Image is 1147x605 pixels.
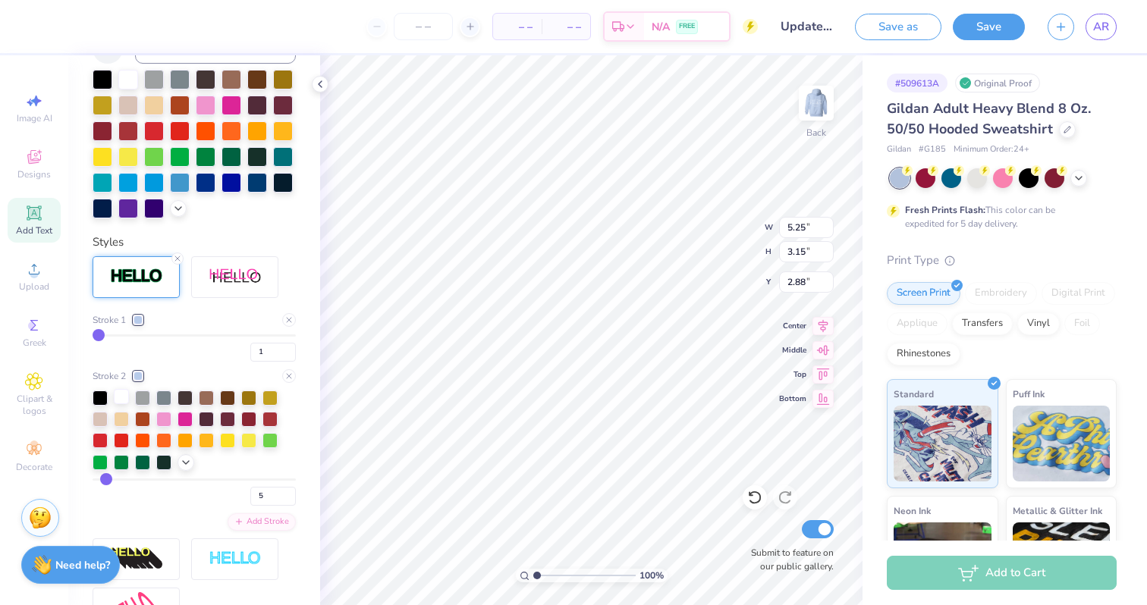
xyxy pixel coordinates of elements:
[894,406,991,481] img: Standard
[855,14,941,40] button: Save as
[953,14,1025,40] button: Save
[1093,18,1109,36] span: AR
[954,143,1029,156] span: Minimum Order: 24 +
[779,369,806,380] span: Top
[394,13,453,40] input: – –
[679,21,695,32] span: FREE
[905,204,985,216] strong: Fresh Prints Flash:
[894,503,931,519] span: Neon Ink
[769,11,844,42] input: Untitled Design
[887,74,947,92] div: # 509613A
[801,88,831,118] img: Back
[894,522,991,598] img: Neon Ink
[93,313,126,327] span: Stroke 1
[17,168,51,180] span: Designs
[955,74,1040,92] div: Original Proof
[110,547,163,571] img: 3d Illusion
[1064,312,1100,335] div: Foil
[551,19,581,35] span: – –
[887,252,1117,269] div: Print Type
[502,19,533,35] span: – –
[1013,386,1045,402] span: Puff Ink
[952,312,1013,335] div: Transfers
[8,393,61,417] span: Clipart & logos
[1013,406,1111,481] img: Puff Ink
[55,558,110,572] strong: Need help?
[965,282,1037,305] div: Embroidery
[887,282,960,305] div: Screen Print
[93,369,126,383] span: Stroke 2
[919,143,946,156] span: # G185
[209,268,262,287] img: Shadow
[228,513,296,531] div: Add Stroke
[93,234,296,251] div: Styles
[806,126,826,139] div: Back
[652,19,670,35] span: N/A
[887,343,960,365] div: Rhinestones
[1042,282,1115,305] div: Digital Print
[887,99,1091,138] span: Gildan Adult Heavy Blend 8 Oz. 50/50 Hooded Sweatshirt
[23,337,46,349] span: Greek
[887,143,911,156] span: Gildan
[110,268,163,285] img: Stroke
[887,312,947,335] div: Applique
[17,112,52,124] span: Image AI
[779,321,806,331] span: Center
[779,345,806,356] span: Middle
[905,203,1092,230] div: This color can be expedited for 5 day delivery.
[209,550,262,568] img: Negative Space
[1013,503,1102,519] span: Metallic & Glitter Ink
[16,224,52,237] span: Add Text
[743,546,834,573] label: Submit to feature on our public gallery.
[19,281,49,293] span: Upload
[1013,522,1111,598] img: Metallic & Glitter Ink
[894,386,934,402] span: Standard
[779,393,806,404] span: Bottom
[639,569,664,582] span: 100 %
[1017,312,1060,335] div: Vinyl
[16,461,52,473] span: Decorate
[1086,14,1117,40] a: AR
